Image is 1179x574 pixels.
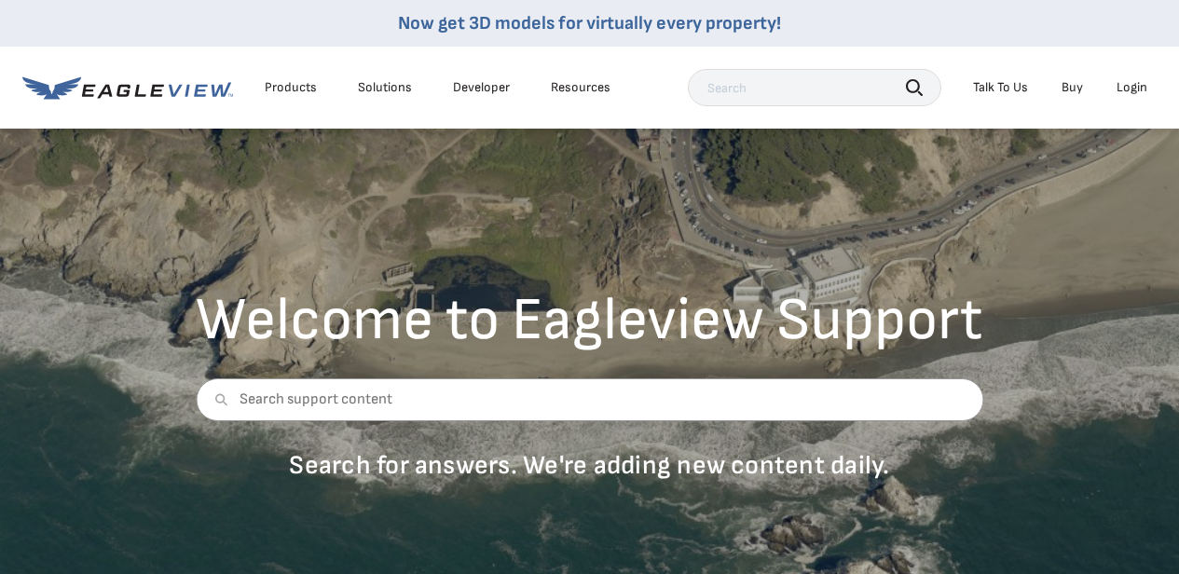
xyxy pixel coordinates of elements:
div: Talk To Us [973,79,1028,96]
div: Solutions [358,79,412,96]
a: Now get 3D models for virtually every property! [398,12,781,34]
input: Search [688,69,941,106]
p: Search for answers. We're adding new content daily. [196,449,983,482]
div: Login [1117,79,1147,96]
a: Buy [1062,79,1083,96]
input: Search support content [196,378,983,421]
div: Products [265,79,317,96]
div: Resources [551,79,610,96]
a: Developer [453,79,510,96]
h2: Welcome to Eagleview Support [196,291,983,350]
